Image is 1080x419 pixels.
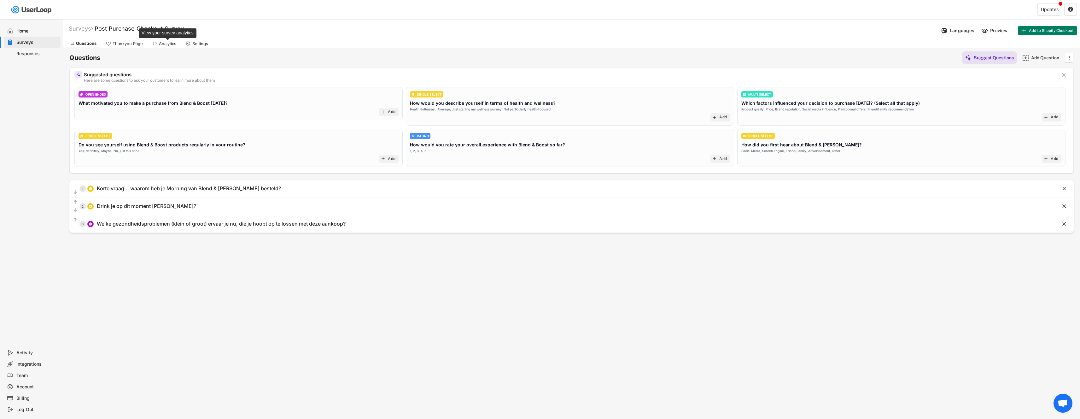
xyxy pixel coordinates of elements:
[1043,156,1048,161] button: add
[748,93,771,96] div: MULTI SELECT
[1022,55,1029,61] img: AddMajor.svg
[85,134,110,138] div: SINGLE SELECT
[84,72,1056,77] div: Suggested questions
[74,207,77,213] text: 
[1054,394,1072,413] a: Open chat
[1069,54,1070,61] text: 
[950,28,974,33] div: Languages
[89,222,92,226] img: ConversationMinor.svg
[1068,7,1073,12] button: 
[381,156,386,161] button: add
[159,41,176,46] div: Analytics
[1061,221,1067,227] button: 
[1051,115,1058,120] div: Add
[74,190,77,195] text: 
[79,100,228,106] div: What motivated you to make a purchase from Blend & Boost [DATE]?
[410,107,551,112] div: Health Enthusiast, Average, Just starting my wellness journey, Not particularly health-focused
[712,115,717,120] button: add
[76,41,96,46] div: Questions
[1031,55,1063,61] div: Add Question
[16,28,58,34] div: Home
[113,41,143,46] div: Thankyou Page
[16,361,58,367] div: Integrations
[719,115,727,120] div: Add
[1062,185,1066,192] text: 
[74,199,77,205] text: 
[1061,72,1067,78] button: 
[743,93,746,96] img: ListMajor.svg
[89,204,92,208] img: CircleTickMinorWhite.svg
[1018,26,1077,35] button: Add to Shopify Checkout
[1062,221,1066,227] text: 
[741,107,914,112] div: Product quality, Price, Brand reputation, Social media influence, Promotional offers, Friend/fami...
[412,134,415,138] img: AdjustIcon.svg
[79,187,86,190] div: 1
[712,156,717,161] button: add
[941,27,948,34] img: Language%20Icon.svg
[974,55,1014,61] div: Suggest Questions
[1061,203,1067,209] button: 
[73,217,78,223] button: 
[16,407,58,413] div: Log Out
[16,350,58,356] div: Activity
[381,109,386,115] button: add
[741,141,862,148] div: How did you first hear about Blend & [PERSON_NAME]?
[79,149,139,153] div: Yes, definitely, Maybe, No, just this once
[76,72,81,77] img: MagicMajor%20%28Purple%29.svg
[965,55,972,61] img: MagicMajor%20%28Purple%29.svg
[388,156,395,162] div: Add
[80,93,83,96] img: ConversationMinor.svg
[192,41,208,46] div: Settings
[1066,53,1072,62] button: 
[1041,7,1059,12] div: Updates
[79,222,86,226] div: 3
[16,39,58,45] div: Surveys
[410,100,556,106] div: How would you describe yourself in terms of health and wellness?
[73,189,78,196] button: 
[85,93,106,96] div: OPEN ENDED
[719,156,727,162] div: Add
[741,100,920,106] div: Which factors influenced your decision to purchase [DATE]? (Select all that apply)
[1062,72,1066,78] text: 
[410,149,426,153] div: 1, 2, 3, 4, 5
[417,134,429,138] div: RATING
[84,79,1056,82] div: Here are some questions to ask your customers to learn more about them
[74,217,77,222] text: 
[417,93,442,96] div: SINGLE SELECT
[410,141,565,148] div: How would you rate your overall experience with Blend & Boost so far?
[990,28,1009,33] div: Preview
[97,185,281,192] div: Korte vraag... waarom heb je Morning van Blend & [PERSON_NAME] besteld?
[16,51,58,57] div: Responses
[9,3,54,16] img: userloop-logo-01.svg
[388,109,395,115] div: Add
[69,25,93,32] div: Surveys
[1051,156,1058,162] div: Add
[412,93,415,96] img: CircleTickMinorWhite.svg
[73,207,78,213] button: 
[69,54,100,62] h6: Questions
[1068,6,1073,12] text: 
[73,199,78,205] button: 
[1029,29,1074,32] span: Add to Shopify Checkout
[1061,186,1067,192] button: 
[89,187,92,191] img: CircleTickMinorWhite.svg
[16,373,58,379] div: Team
[97,221,346,227] div: Welke gezondheidsproblemen (klein of groot) ervaar je nu, die je hoopt op te lossen met deze aank...
[748,134,773,138] div: SINGLE SELECT
[16,395,58,401] div: Billing
[743,134,746,138] img: CircleTickMinorWhite.svg
[79,205,86,208] div: 2
[95,25,184,32] font: Post Purchase Checkout Survey
[1062,203,1066,209] text: 
[97,203,196,209] div: Drink je op dit moment [PERSON_NAME]?
[16,384,58,390] div: Account
[741,149,840,153] div: Social Media, Search Engine, Friend/Family, Advertisement, Other
[1043,115,1048,120] button: add
[79,141,245,148] div: Do you see yourself using Blend & Boost products regularly in your routine?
